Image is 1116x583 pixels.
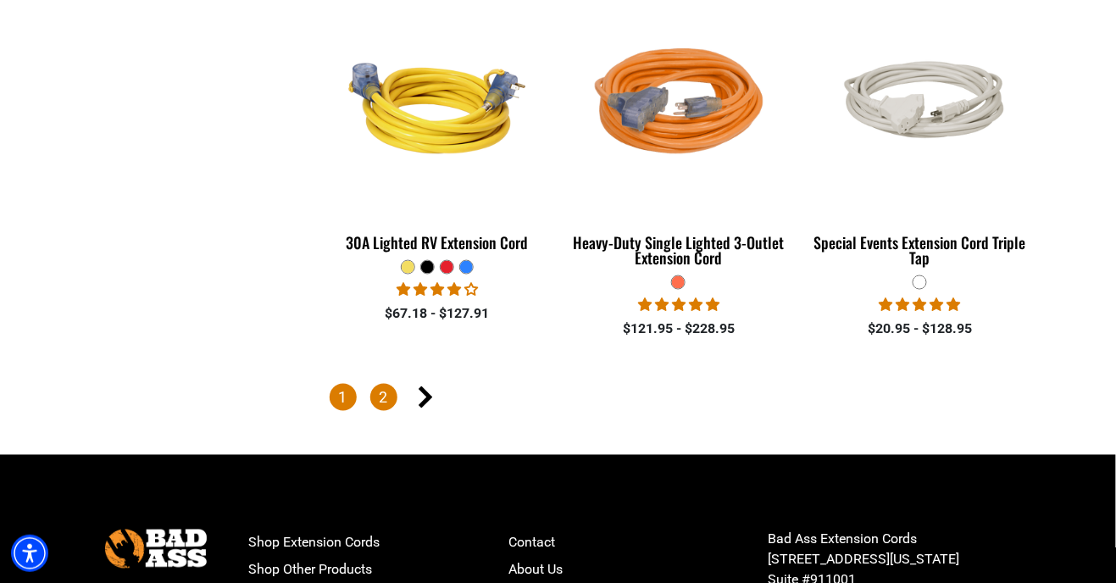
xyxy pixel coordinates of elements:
div: Accessibility Menu [11,535,48,572]
span: Page 1 [330,384,357,411]
img: Bad Ass Extension Cords [105,530,207,568]
span: 5.00 stars [638,297,719,313]
img: white [813,43,1027,174]
a: Contact [508,530,769,557]
a: white Special Events Extension Cord Triple Tap [812,3,1028,275]
div: 30A Lighted RV Extension Cord [330,235,546,250]
div: $67.18 - $127.91 [330,303,546,324]
span: 5.00 stars [880,297,961,313]
a: Page 2 [370,384,397,411]
span: 4.11 stars [397,281,478,297]
div: $121.95 - $228.95 [570,319,786,339]
a: Shop Extension Cords [249,530,509,557]
a: Next page [411,384,438,411]
div: $20.95 - $128.95 [812,319,1028,339]
div: Special Events Extension Cord Triple Tap [812,235,1028,265]
nav: Pagination [330,384,1029,414]
div: Heavy-Duty Single Lighted 3-Outlet Extension Cord [570,235,786,265]
img: yellow [330,11,544,206]
img: orange [572,11,786,206]
a: yellow 30A Lighted RV Extension Cord [330,3,546,260]
a: orange Heavy-Duty Single Lighted 3-Outlet Extension Cord [570,3,786,275]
